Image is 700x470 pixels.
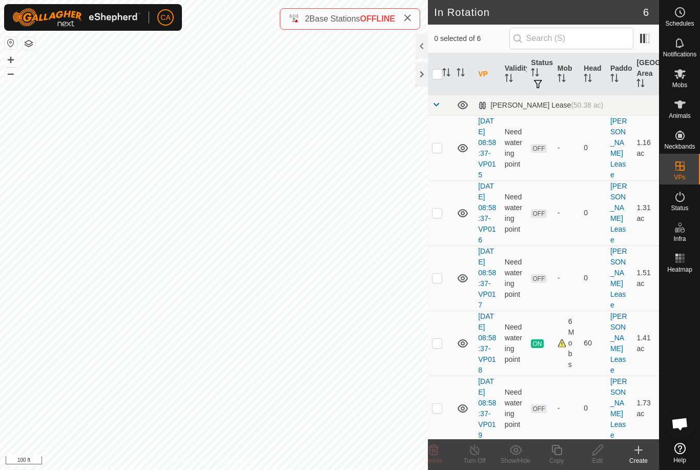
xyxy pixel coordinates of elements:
img: Gallagher Logo [12,8,140,27]
span: Delete [425,457,443,464]
p-sorticon: Activate to sort [610,75,619,84]
input: Search (S) [509,28,633,49]
a: [PERSON_NAME] Lease [610,247,627,309]
span: OFF [531,144,546,153]
td: 0 [580,115,606,180]
th: Validity [501,53,527,95]
th: Mob [553,53,580,95]
p-sorticon: Activate to sort [442,70,450,78]
span: OFFLINE [360,14,395,23]
td: 1.73 ac [632,376,659,441]
span: 2 [305,14,310,23]
div: - [558,208,576,218]
div: Copy [536,456,577,465]
p-sorticon: Activate to sort [558,75,566,84]
span: Notifications [663,51,696,57]
td: 1.51 ac [632,246,659,311]
span: ON [531,339,543,348]
button: Map Layers [23,37,35,50]
div: 6 Mobs [558,316,576,370]
div: - [558,273,576,283]
a: [PERSON_NAME] Lease [610,182,627,244]
span: 6 [643,5,649,20]
a: Contact Us [224,457,254,466]
button: + [5,54,17,66]
td: Need watering point [501,115,527,180]
a: Privacy Policy [174,457,212,466]
th: VP [474,53,501,95]
span: OFF [531,209,546,218]
button: Reset Map [5,37,17,49]
span: Infra [673,236,686,242]
td: 1.41 ac [632,311,659,376]
a: [DATE] 08:58:37-VP017 [478,247,496,309]
span: Help [673,457,686,463]
div: - [558,403,576,414]
a: [DATE] 08:58:37-VP016 [478,182,496,244]
span: OFF [531,274,546,283]
p-sorticon: Activate to sort [584,75,592,84]
p-sorticon: Activate to sort [636,80,645,89]
div: Open chat [665,408,695,439]
span: Status [671,205,688,211]
span: VPs [674,174,685,180]
td: Need watering point [501,311,527,376]
span: Schedules [665,21,694,27]
td: 0 [580,180,606,246]
div: [PERSON_NAME] Lease [478,101,603,110]
td: 1.31 ac [632,180,659,246]
div: Edit [577,456,618,465]
a: [DATE] 08:58:37-VP018 [478,312,496,374]
a: [DATE] 08:58:37-VP019 [478,377,496,439]
span: 0 selected of 6 [434,33,509,44]
div: - [558,142,576,153]
div: Turn Off [454,456,495,465]
a: [PERSON_NAME] Lease [610,377,627,439]
th: Status [527,53,553,95]
span: OFF [531,404,546,413]
td: 0 [580,376,606,441]
h2: In Rotation [434,6,643,18]
span: Mobs [672,82,687,88]
a: Help [660,439,700,467]
p-sorticon: Activate to sort [531,70,539,78]
div: Create [618,456,659,465]
td: Need watering point [501,180,527,246]
th: Paddock [606,53,633,95]
div: Show/Hide [495,456,536,465]
span: Base Stations [310,14,360,23]
p-sorticon: Activate to sort [505,75,513,84]
span: Heatmap [667,267,692,273]
td: 60 [580,311,606,376]
th: Head [580,53,606,95]
p-sorticon: Activate to sort [457,70,465,78]
span: Animals [669,113,691,119]
td: Need watering point [501,246,527,311]
td: Need watering point [501,376,527,441]
td: 1.16 ac [632,115,659,180]
th: [GEOGRAPHIC_DATA] Area [632,53,659,95]
td: 0 [580,246,606,311]
button: – [5,67,17,79]
span: Neckbands [664,144,695,150]
a: [PERSON_NAME] Lease [610,117,627,179]
a: [DATE] 08:58:37-VP015 [478,117,496,179]
a: [PERSON_NAME] Lease [610,312,627,374]
span: CA [160,12,170,23]
span: (50.38 ac) [571,101,603,109]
